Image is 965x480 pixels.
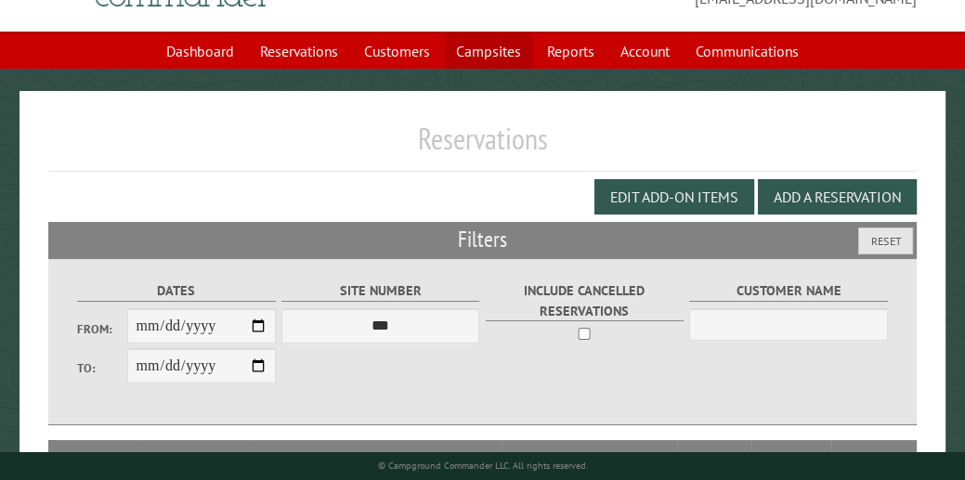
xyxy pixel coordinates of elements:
[48,121,917,172] h1: Reservations
[48,222,917,257] h2: Filters
[758,179,917,214] button: Add a Reservation
[77,320,126,338] label: From:
[445,33,532,69] a: Campsites
[685,33,810,69] a: Communications
[609,33,681,69] a: Account
[378,460,588,472] small: © Campground Commander LLC. All rights reserved.
[689,280,887,302] label: Customer Name
[858,227,913,254] button: Reset
[77,280,275,302] label: Dates
[751,440,831,474] th: Due
[155,33,245,69] a: Dashboard
[502,440,677,474] th: Customer
[281,280,479,302] label: Site Number
[140,440,249,474] th: Dates
[536,33,606,69] a: Reports
[58,440,140,474] th: Site
[249,440,502,474] th: Camper Details
[831,440,917,474] th: Edit
[249,33,349,69] a: Reservations
[677,440,751,474] th: Total
[77,359,126,377] label: To:
[486,280,684,321] label: Include Cancelled Reservations
[594,179,754,214] button: Edit Add-on Items
[353,33,441,69] a: Customers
